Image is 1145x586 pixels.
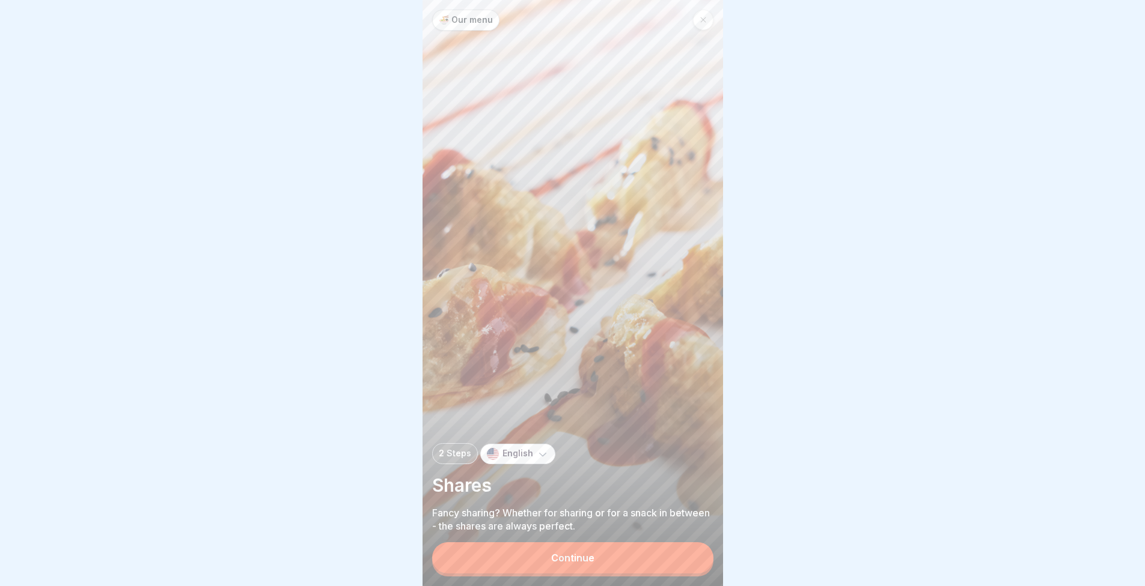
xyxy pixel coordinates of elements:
img: us.svg [487,448,499,460]
p: Fancy sharing? Whether for sharing or for a snack in between - the shares are always perfect. [432,506,713,533]
p: Shares [432,474,713,497]
p: 2 Steps [439,449,471,459]
button: Continue [432,542,713,573]
p: English [502,449,533,459]
p: 🍜 Our menu [439,15,493,25]
div: Continue [551,552,594,563]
